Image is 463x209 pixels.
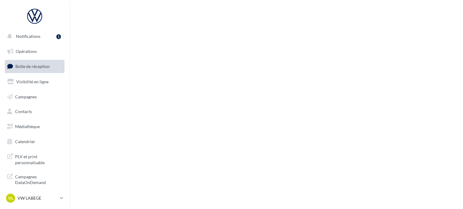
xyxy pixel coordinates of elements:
[15,152,62,165] span: PLV et print personnalisable
[16,34,40,39] span: Notifications
[15,94,37,99] span: Campagnes
[4,150,66,168] a: PLV et print personnalisable
[16,79,49,84] span: Visibilité en ligne
[5,192,65,204] a: VL VW LABEGE
[15,173,62,186] span: Campagnes DataOnDemand
[4,91,66,103] a: Campagnes
[15,109,32,114] span: Contacts
[4,105,66,118] a: Contacts
[4,135,66,148] a: Calendrier
[8,195,13,201] span: VL
[17,195,58,201] p: VW LABEGE
[4,60,66,73] a: Boîte de réception
[4,120,66,133] a: Médiathèque
[4,30,63,43] button: Notifications 1
[56,34,61,39] div: 1
[15,124,40,129] span: Médiathèque
[15,64,50,69] span: Boîte de réception
[4,45,66,58] a: Opérations
[15,139,35,144] span: Calendrier
[16,49,37,54] span: Opérations
[4,170,66,188] a: Campagnes DataOnDemand
[4,75,66,88] a: Visibilité en ligne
